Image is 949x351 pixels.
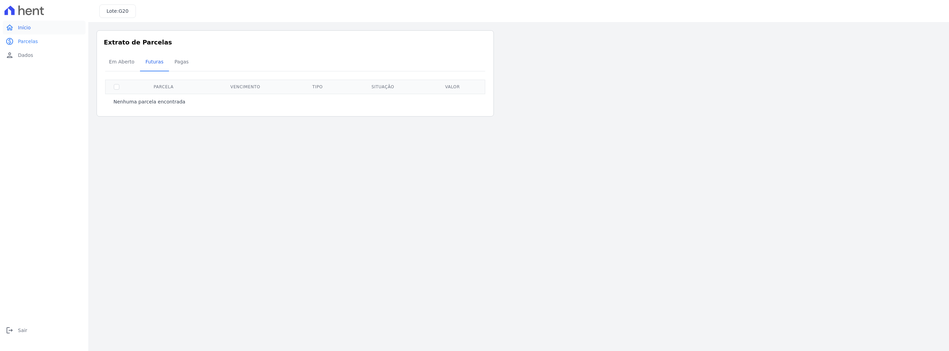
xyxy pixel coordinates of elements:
[3,323,86,337] a: logoutSair
[3,21,86,34] a: homeInício
[3,34,86,48] a: paidParcelas
[128,80,200,94] th: Parcela
[103,53,140,71] a: Em Aberto
[140,53,169,71] a: Futuras
[105,55,139,69] span: Em Aberto
[107,8,129,15] h3: Lote:
[104,38,487,47] h3: Extrato de Parcelas
[18,24,31,31] span: Início
[422,80,483,94] th: Valor
[291,80,344,94] th: Tipo
[6,326,14,334] i: logout
[6,23,14,32] i: home
[344,80,422,94] th: Situação
[3,48,86,62] a: personDados
[200,80,291,94] th: Vencimento
[169,53,194,71] a: Pagas
[6,37,14,46] i: paid
[6,51,14,59] i: person
[141,55,168,69] span: Futuras
[113,98,185,105] p: Nenhuma parcela encontrada
[18,38,38,45] span: Parcelas
[18,52,33,59] span: Dados
[18,327,27,334] span: Sair
[170,55,193,69] span: Pagas
[119,8,129,14] span: G20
